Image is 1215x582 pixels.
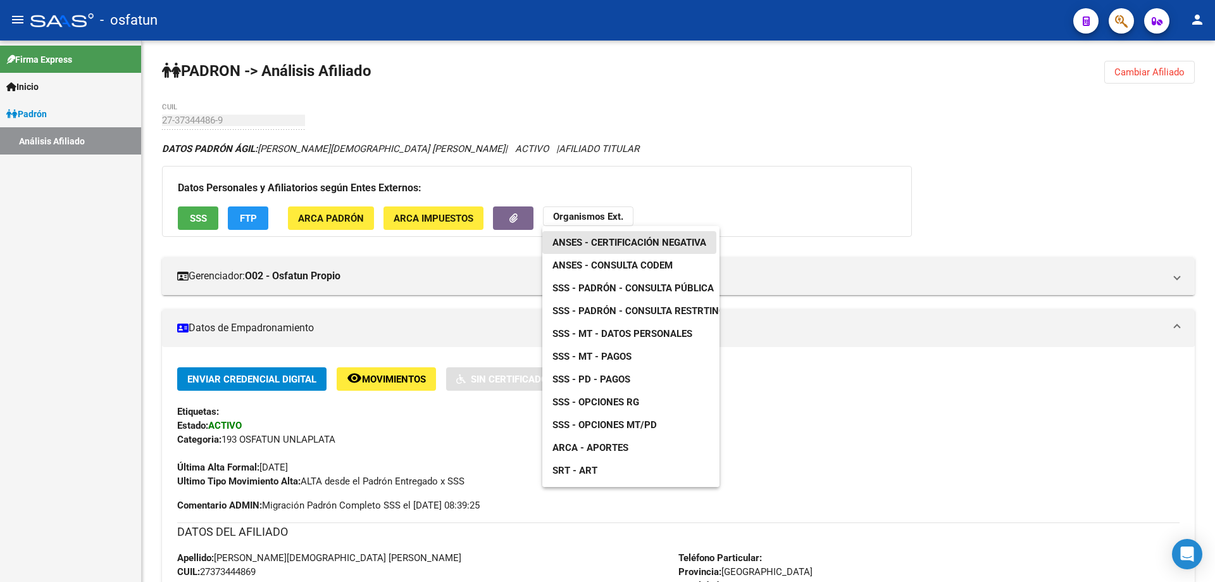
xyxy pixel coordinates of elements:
[552,260,673,271] span: ANSES - Consulta CODEM
[552,351,632,362] span: SSS - MT - Pagos
[552,305,740,317] span: SSS - Padrón - Consulta Restrtingida
[1172,539,1202,569] div: Open Intercom Messenger
[542,277,724,300] a: SSS - Padrón - Consulta Pública
[542,300,751,322] a: SSS - Padrón - Consulta Restrtingida
[542,231,716,254] a: ANSES - Certificación Negativa
[542,436,639,459] a: ARCA - Aportes
[552,419,657,431] span: SSS - Opciones MT/PD
[552,237,706,248] span: ANSES - Certificación Negativa
[542,345,642,368] a: SSS - MT - Pagos
[552,282,714,294] span: SSS - Padrón - Consulta Pública
[552,465,597,476] span: SRT - ART
[542,414,667,436] a: SSS - Opciones MT/PD
[552,442,628,453] span: ARCA - Aportes
[552,396,639,408] span: SSS - Opciones RG
[542,254,683,277] a: ANSES - Consulta CODEM
[552,374,630,385] span: SSS - PD - Pagos
[542,368,640,391] a: SSS - PD - Pagos
[542,391,649,414] a: SSS - Opciones RG
[542,459,720,482] a: SRT - ART
[552,328,692,339] span: SSS - MT - Datos Personales
[542,322,702,345] a: SSS - MT - Datos Personales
